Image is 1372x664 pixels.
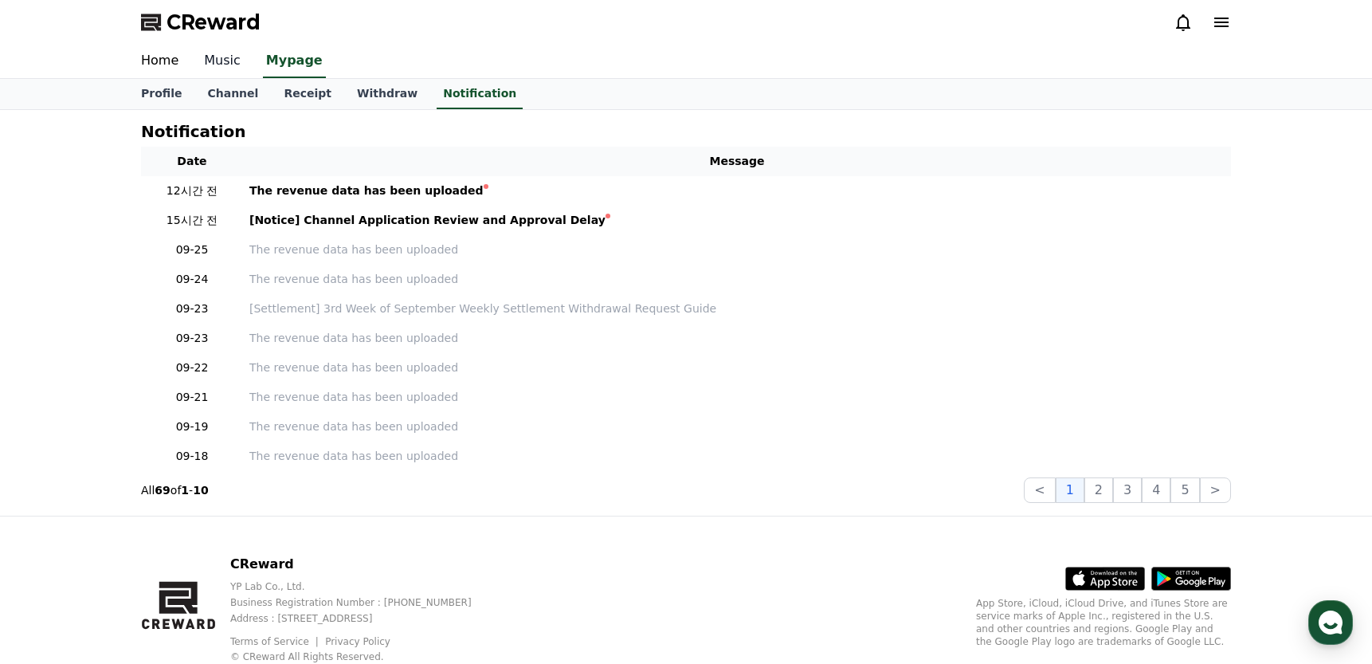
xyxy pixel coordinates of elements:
[1084,477,1113,503] button: 2
[263,45,326,78] a: Mypage
[33,242,137,258] span: Enter a message.
[147,389,237,406] p: 09-21
[236,529,275,542] span: Settings
[344,79,430,109] a: Withdraw
[1056,477,1084,503] button: 1
[437,79,523,109] a: Notification
[5,505,105,545] a: Home
[147,212,237,229] p: 15시간 전
[249,330,1225,347] a: The revenue data has been uploaded
[155,484,170,497] strong: 69
[22,231,288,269] a: Enter a message.
[230,650,497,663] p: © CReward All Rights Reserved.
[141,482,209,498] p: All of -
[141,147,243,176] th: Date
[132,530,179,543] span: Messages
[181,484,189,497] strong: 1
[230,555,497,574] p: CReward
[230,612,497,625] p: Address : [STREET_ADDRESS]
[158,315,221,325] b: Channel Talk
[976,597,1231,648] p: App Store, iCloud, iCloud Drive, and iTunes Store are service marks of Apple Inc., registered in ...
[194,79,271,109] a: Channel
[249,418,1225,435] a: The revenue data has been uploaded
[167,126,292,145] button: See business hours
[1200,477,1231,503] button: >
[141,123,245,140] h4: Notification
[1024,477,1055,503] button: <
[249,212,1225,229] a: [Notice] Channel Application Review and Approval Delay
[206,505,306,545] a: Settings
[147,418,237,435] p: 09-19
[147,301,237,317] p: 09-23
[107,315,220,325] span: Powered by
[191,45,253,78] a: Music
[249,448,1225,465] a: The revenue data has been uploaded
[147,242,237,258] p: 09-25
[249,360,1225,376] a: The revenue data has been uploaded
[128,170,184,183] div: 5 hours ago
[128,79,194,109] a: Profile
[249,389,1225,406] a: The revenue data has been uploaded
[230,636,321,647] a: Terms of Service
[1142,477,1170,503] button: 4
[147,271,237,288] p: 09-24
[325,636,390,647] a: Privacy Policy
[243,147,1231,176] th: Message
[141,10,261,35] a: CReward
[230,596,497,609] p: Business Registration Number : [PHONE_NUMBER]
[91,314,220,327] a: Powered byChannel Talk
[105,505,206,545] a: Messages
[193,484,208,497] strong: 10
[128,45,191,78] a: Home
[167,10,261,35] span: CReward
[147,183,237,199] p: 12시간 전
[147,330,237,347] p: 09-23
[249,183,1225,199] a: The revenue data has been uploaded
[147,448,237,465] p: 09-18
[107,276,223,289] span: Back [DATE], 4:30 PM
[249,271,1225,288] a: The revenue data has been uploaded
[19,120,112,145] h1: CReward
[41,529,69,542] span: Home
[249,301,1225,317] a: [Settlement] 3rd Week of September Weekly Settlement Withdrawal Request Guide
[249,183,484,199] div: The revenue data has been uploaded
[174,128,274,143] span: See business hours
[147,360,237,376] p: 09-22
[65,183,280,215] div: I had more money on my total revenue a few days ago. Why was it rmoved. about $3 was removed. why...
[65,169,120,183] div: CReward
[1113,477,1142,503] button: 3
[271,79,344,109] a: Receipt
[1170,477,1199,503] button: 5
[249,242,1225,258] a: The revenue data has been uploaded
[249,212,606,229] div: [Notice] Channel Application Review and Approval Delay
[19,163,292,222] a: CReward5 hours ago I had more money on my total revenue a few days ago. Why was it rmoved. about ...
[230,580,497,593] p: YP Lab Co., Ltd.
